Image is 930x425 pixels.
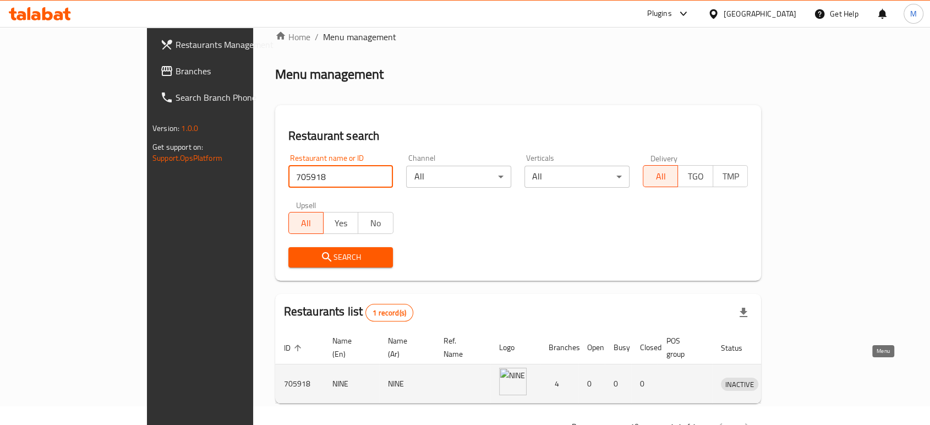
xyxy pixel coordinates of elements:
div: INACTIVE [721,378,758,391]
div: Export file [730,299,757,326]
label: Upsell [296,201,316,209]
span: Menu management [323,30,396,43]
span: Yes [328,215,354,231]
span: Name (En) [332,334,366,361]
td: 0 [605,364,631,404]
td: NINE [324,364,379,404]
button: TMP [713,165,748,187]
span: Search Branch Phone [176,91,293,104]
button: Yes [323,212,358,234]
span: Restaurants Management [176,38,293,51]
th: Branches [540,331,578,364]
div: Total records count [365,304,413,322]
span: Branches [176,64,293,78]
span: Get support on: [152,140,203,154]
span: INACTIVE [721,378,758,391]
h2: Menu management [275,66,384,83]
td: NINE [379,364,435,404]
a: Search Branch Phone [151,84,302,111]
button: All [643,165,678,187]
a: Branches [151,58,302,84]
div: All [524,166,630,188]
span: Search [297,250,385,264]
h2: Restaurants list [284,303,413,322]
div: [GEOGRAPHIC_DATA] [724,8,796,20]
button: TGO [677,165,713,187]
button: Search [288,247,393,268]
span: Ref. Name [444,334,477,361]
span: All [648,168,674,184]
button: All [288,212,324,234]
label: Delivery [650,154,678,162]
td: 0 [578,364,605,404]
span: Name (Ar) [388,334,422,361]
th: Closed [631,331,658,364]
li: / [315,30,319,43]
nav: breadcrumb [275,30,761,43]
input: Search for restaurant name or ID.. [288,166,393,188]
span: 1.0.0 [181,121,198,135]
span: ID [284,341,305,355]
span: POS group [666,334,699,361]
th: Open [578,331,605,364]
div: Plugins [647,7,671,20]
td: 4 [540,364,578,404]
a: Restaurants Management [151,31,302,58]
button: No [358,212,393,234]
span: TMP [718,168,743,184]
span: All [293,215,319,231]
div: All [406,166,511,188]
span: Status [721,341,757,355]
img: NINE [499,368,527,395]
span: TGO [682,168,708,184]
span: No [363,215,389,231]
span: M [910,8,917,20]
td: 0 [631,364,658,404]
span: 1 record(s) [366,308,413,318]
a: Support.OpsPlatform [152,151,222,165]
h2: Restaurant search [288,128,748,144]
th: Logo [490,331,540,364]
th: Busy [605,331,631,364]
table: enhanced table [275,331,809,404]
span: Version: [152,121,179,135]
